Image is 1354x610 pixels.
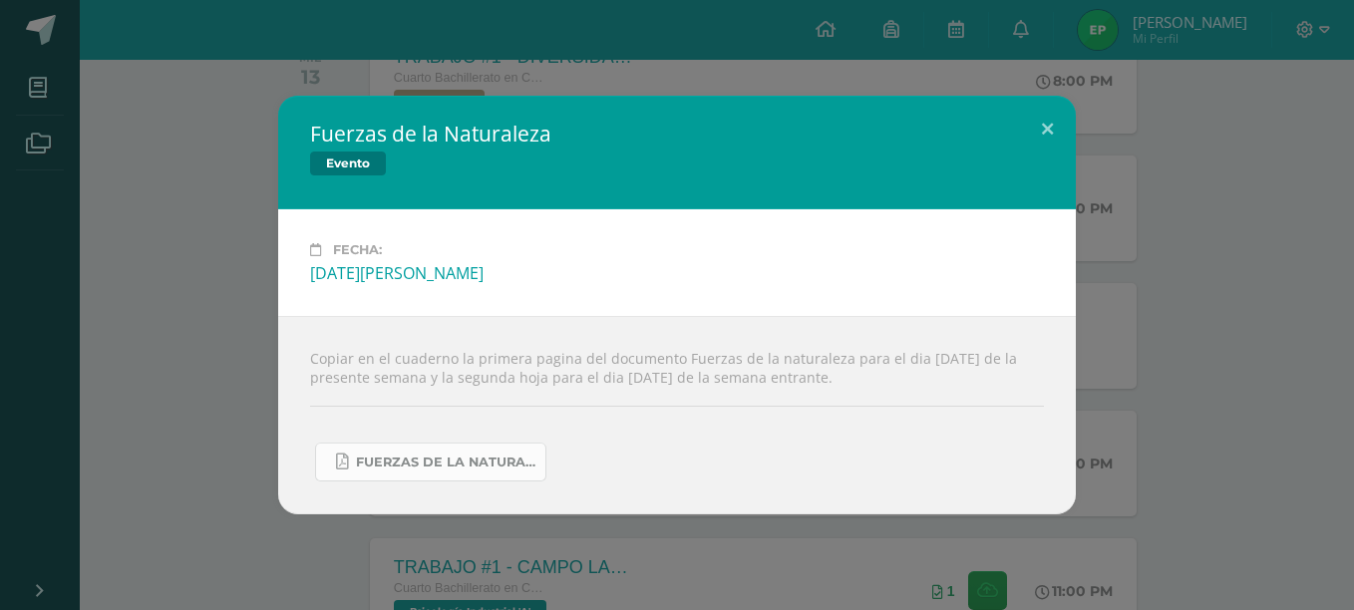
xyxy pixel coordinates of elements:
span: Fecha: [333,242,382,257]
span: Evento [310,152,386,175]
h2: Fuerzas de la Naturaleza [310,120,551,148]
span: FUERZAS DE LA NATURALEZA 2025.pdf [356,455,535,470]
button: Close (Esc) [1019,96,1076,163]
div: Copiar en el cuaderno la primera pagina del documento Fuerzas de la naturaleza para el dia [DATE]... [278,316,1076,514]
div: [DATE][PERSON_NAME] [310,262,1044,284]
a: FUERZAS DE LA NATURALEZA 2025.pdf [315,443,546,481]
